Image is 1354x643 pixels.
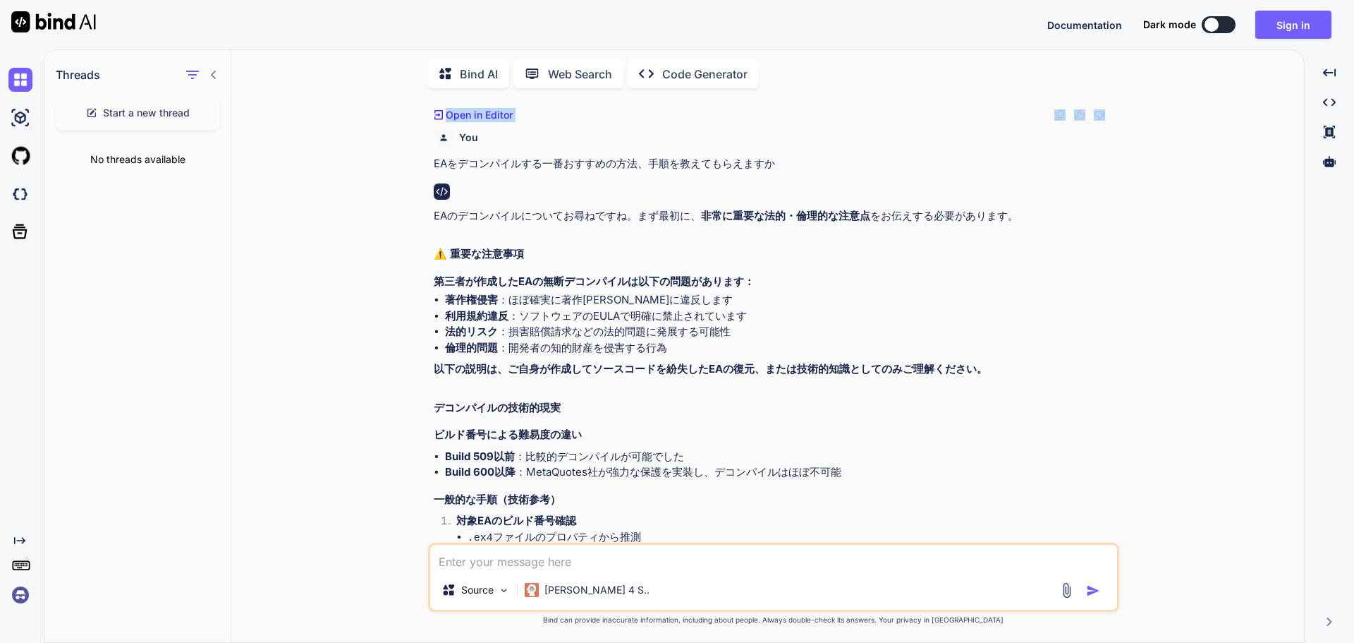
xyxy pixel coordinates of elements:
[56,66,100,83] h1: Threads
[445,309,508,323] strong: 利用規約違反
[445,464,1116,481] li: ：MetaQuotes社が強力な保護を実装し、デコンパイルはほぼ不可能
[456,514,576,527] strong: 対象EAのビルド番号確認
[445,325,498,338] strong: 法的リスク
[445,308,1116,325] li: ：ソフトウェアのEULAで明確に禁止されています
[434,427,1116,443] h3: ビルド番号による難易度の違い
[44,141,231,178] div: No threads available
[8,106,32,130] img: ai-studio
[11,11,96,32] img: Bind AI
[445,340,1116,356] li: ：開発者の知的財産を侵害する行為
[525,583,539,597] img: Claude 4 Sonnet
[103,106,190,120] span: Start a new thread
[445,449,1116,465] li: ：比較的デコンパイルが可能でした
[434,400,1116,416] h2: デコンパイルの技術的現実
[445,341,498,354] strong: 倫理的問題
[460,66,498,83] p: Bind AI
[459,131,478,145] h6: You
[445,465,516,479] strong: Build 600以降
[1094,109,1105,121] img: dislike
[434,492,1116,508] h3: 一般的な手順（技術参考）
[8,68,32,92] img: chat
[8,182,32,206] img: darkCloudIdeIcon
[1047,19,1122,31] span: Documentation
[461,583,494,597] p: Source
[468,529,1116,547] li: ファイルのプロパティから推測
[445,293,498,306] strong: 著作権侵害
[434,246,1116,263] h2: ⚠️ 重要な注意事項
[544,583,649,597] p: [PERSON_NAME] 4 S..
[445,292,1116,308] li: ：ほぼ確実に著作[PERSON_NAME]に違反します
[8,583,32,607] img: signin
[434,208,1116,224] p: EAのデコンパイルについてお尋ねですね。まず最初に、 をお伝えする必要があります。
[1054,109,1066,121] img: copy
[8,144,32,168] img: githubLight
[434,275,755,288] strong: 第三者が作成したEAの無断デコンパイルは以下の問題があります：
[434,362,987,375] strong: 以下の説明は、ご自身が作成してソースコードを紛失したEAの復元、または技術的知識としてのみご理解ください。
[445,450,515,463] strong: Build 509以前
[446,108,513,122] p: Open in Editor
[1086,584,1100,598] img: icon
[1059,582,1075,599] img: attachment
[498,584,510,596] img: Pick Models
[1047,18,1122,32] button: Documentation
[434,156,1116,172] p: EAをデコンパイルする一番おすすめの方法、手順を教えてもらえますか
[548,66,612,83] p: Web Search
[428,615,1119,625] p: Bind can provide inaccurate information, including about people. Always double-check its answers....
[701,209,870,222] strong: 非常に重要な法的・倫理的な注意点
[662,66,748,83] p: Code Generator
[1074,109,1085,121] img: like
[468,532,493,544] code: .ex4
[1255,11,1331,39] button: Sign in
[1143,18,1196,32] span: Dark mode
[445,324,1116,340] li: ：損害賠償請求などの法的問題に発展する可能性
